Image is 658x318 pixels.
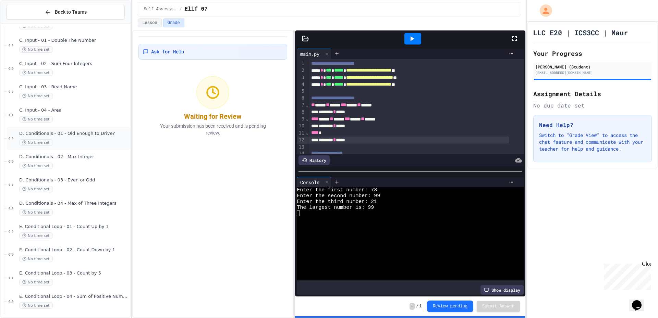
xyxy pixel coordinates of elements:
[19,232,53,239] span: No time set
[185,5,208,13] span: Elif 07
[138,18,161,27] button: Lesson
[297,109,305,116] div: 8
[533,101,652,110] div: No due date set
[482,304,514,309] span: Submit Answer
[19,69,53,76] span: No time set
[19,163,53,169] span: No time set
[55,9,87,16] span: Back to Teams
[297,130,305,137] div: 11
[297,116,305,123] div: 9
[297,199,377,205] span: Enter the third number: 21
[19,186,53,192] span: No time set
[19,38,129,43] span: C. Input - 01 - Double The Number
[297,50,323,58] div: main.py
[297,179,323,186] div: Console
[3,3,47,43] div: Chat with us now!Close
[427,301,473,312] button: Review pending
[297,95,305,102] div: 6
[298,155,330,165] div: History
[19,294,129,300] span: E. Conditional Loop - 04 - Sum of Positive Numbers
[297,67,305,74] div: 2
[297,81,305,88] div: 4
[601,261,651,290] iframe: chat widget
[297,60,305,67] div: 1
[533,28,628,37] h1: LLC E20 | ICS3CC | Maur
[416,304,418,309] span: /
[297,74,305,81] div: 3
[144,7,176,12] span: Self Assessments
[539,121,646,129] h3: Need Help?
[19,201,129,206] span: D. Conditionals - 04 - Max of Three Integers
[19,279,53,285] span: No time set
[297,205,374,211] span: The largest number is: 99
[477,301,520,312] button: Submit Answer
[297,88,305,95] div: 5
[151,48,184,55] span: Ask for Help
[533,89,652,99] h2: Assignment Details
[179,7,182,12] span: /
[535,70,650,75] div: [EMAIL_ADDRESS][DOMAIN_NAME]
[305,102,309,108] span: Fold line
[19,154,129,160] span: D. Conditionals - 02 - Max Integer
[297,102,305,109] div: 7
[19,107,129,113] span: C. Input - 04 - Area
[19,116,53,123] span: No time set
[151,123,275,136] p: Your submission has been received and is pending review.
[533,3,554,18] div: My Account
[297,49,331,59] div: main.py
[19,84,129,90] span: C. Input - 03 - Read Name
[629,291,651,311] iframe: chat widget
[19,209,53,216] span: No time set
[297,187,377,193] span: Enter the first number: 78
[305,116,309,122] span: Fold line
[480,285,524,295] div: Show display
[19,270,129,276] span: E. Conditional Loop - 03 - Count by 5
[19,247,129,253] span: E. Conditional Loop - 02 - Count Down by 1
[6,5,125,20] button: Back to Teams
[19,256,53,262] span: No time set
[297,177,331,187] div: Console
[305,130,309,136] span: Fold line
[410,303,415,310] span: -
[297,144,305,151] div: 13
[297,193,380,199] span: Enter the second number: 99
[19,177,129,183] span: D. Conditionals - 03 - Even or Odd
[163,18,184,27] button: Grade
[19,46,53,53] span: No time set
[533,49,652,58] h2: Your Progress
[539,132,646,152] p: Switch to "Grade View" to access the chat feature and communicate with your teacher for help and ...
[297,123,305,129] div: 10
[19,224,129,230] span: E. Conditional Loop - 01 - Count Up by 1
[297,150,305,157] div: 14
[19,131,129,137] span: D. Conditionals - 01 - Old Enough to Drive?
[19,61,129,67] span: C. Input - 02 - Sum Four Integers
[184,112,242,121] div: Waiting for Review
[535,64,650,70] div: [PERSON_NAME] (Student)
[19,302,53,309] span: No time set
[297,137,305,143] div: 12
[419,304,422,309] span: 1
[19,139,53,146] span: No time set
[19,93,53,99] span: No time set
